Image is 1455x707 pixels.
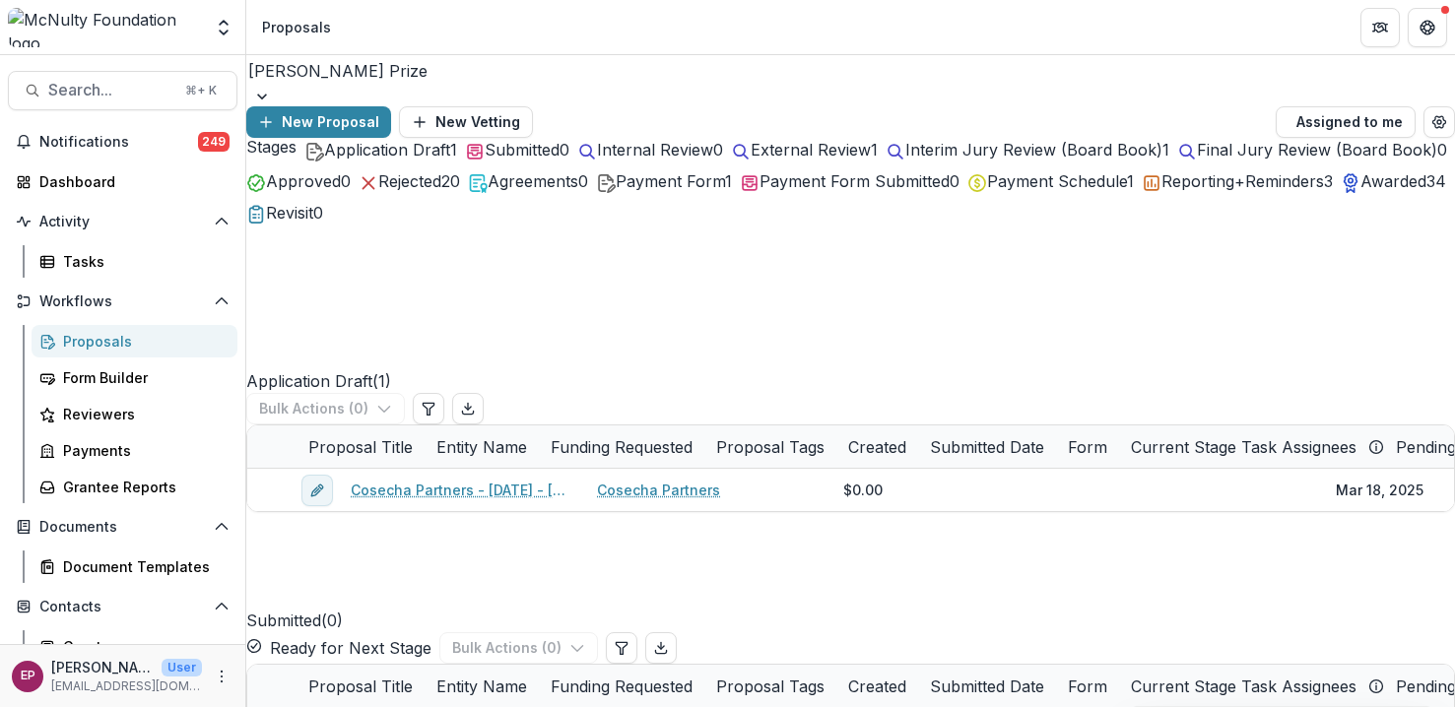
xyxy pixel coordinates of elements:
button: Partners [1360,8,1400,47]
div: Funding Requested [539,435,704,459]
div: Submitted Date [918,435,1056,459]
span: Search... [48,81,173,99]
button: Export table data [452,393,484,424]
a: Document Templates [32,550,237,583]
div: Created [836,665,918,707]
span: 34 [1426,171,1446,191]
a: Grantees [32,630,237,663]
div: Reviewers [63,404,222,424]
div: Proposal Tags [704,435,836,459]
span: 1 [1127,171,1134,191]
button: edit [301,475,333,506]
button: Revisit0 [246,201,323,225]
button: Search... [8,71,237,110]
span: 1 [725,171,732,191]
span: Payment Schedule [987,171,1127,191]
button: Open table manager [1423,106,1455,138]
button: Notifications249 [8,126,237,158]
div: Submitted Date [918,675,1056,698]
div: Form [1056,425,1119,468]
a: Proposals [32,325,237,357]
div: ⌘ + K [181,80,221,101]
div: Proposal Title [297,665,425,707]
div: Esther Park [21,670,35,682]
div: Form [1056,435,1119,459]
div: Document Templates [63,556,222,577]
div: Created [836,425,918,468]
div: Entity Name [425,665,539,707]
a: Tasks [32,245,237,278]
div: Dashboard [39,171,222,192]
div: Current Stage Task Assignees [1119,665,1384,707]
h2: Submitted ( 0 ) [246,512,343,632]
button: More [210,665,233,688]
button: Open Activity [8,206,237,237]
div: Proposal Tags [704,425,836,468]
span: Agreements [488,171,578,191]
div: Mar 18, 2025 [1336,480,1423,500]
div: Entity Name [425,425,539,468]
div: Entity Name [425,675,539,698]
button: Final Jury Review (Board Book)0 [1177,138,1447,161]
div: Submitted Date [918,665,1056,707]
div: Proposals [63,331,222,352]
button: Awarded34 [1341,169,1446,193]
div: Submitted Date [918,425,1056,468]
div: Funding Requested [539,425,704,468]
span: 0 [313,203,323,223]
div: Current Stage Task Assignees [1119,425,1384,468]
span: Final Jury Review (Board Book) [1197,140,1437,160]
button: Edit table settings [413,393,444,424]
button: Interim Jury Review (Board Book)1 [886,138,1169,161]
button: Open Documents [8,511,237,543]
p: [PERSON_NAME] [51,657,154,677]
div: Created [836,435,918,459]
button: Reporting+Reminders3 [1142,169,1333,193]
span: Interim Jury Review (Board Book) [905,140,1162,160]
div: Created [836,675,918,698]
div: Proposal Title [297,435,425,459]
button: Payment Schedule1 [967,169,1134,193]
div: Funding Requested [539,665,704,707]
span: Rejected [378,171,441,191]
button: Edit table settings [606,632,637,664]
button: Payment Form1 [596,169,732,193]
span: Awarded [1360,171,1426,191]
img: McNulty Foundation logo [8,8,202,47]
div: Entity Name [425,435,539,459]
div: Form [1056,665,1119,707]
button: Rejected20 [359,169,460,193]
div: Proposals [262,17,331,37]
span: 0 [560,140,569,160]
p: User [162,659,202,676]
nav: breadcrumb [254,13,339,41]
div: Grantees [63,636,222,657]
span: 1 [1162,140,1169,160]
button: Open Contacts [8,591,237,622]
span: 0 [950,171,959,191]
span: Workflows [39,293,206,310]
span: Documents [39,519,206,536]
span: Payment Form [616,171,725,191]
button: New Vetting [399,106,533,138]
span: 249 [198,132,230,152]
button: External Review1 [731,138,878,161]
span: Stages [246,138,297,157]
span: 0 [578,171,588,191]
div: Funding Requested [539,675,704,698]
div: Current Stage Task Assignees [1119,675,1368,698]
div: Proposal Tags [704,675,836,698]
div: Proposal Title [297,425,425,468]
div: Tasks [63,251,222,272]
span: 1 [450,140,457,160]
div: Form Builder [63,367,222,388]
span: 0 [1437,140,1447,160]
